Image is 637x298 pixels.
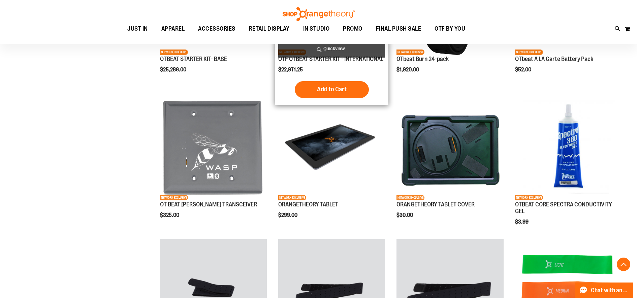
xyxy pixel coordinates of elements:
[160,94,267,201] a: Product image for OT BEAT POE TRANSCEIVERNETWORK EXCLUSIVE
[393,90,507,235] div: product
[160,56,227,62] a: OTBEAT STARTER KIT- BASE
[396,94,503,201] a: Product image for ORANGETHEORY TABLET COVERNETWORK EXCLUSIVE
[295,81,369,98] button: Add to Cart
[160,94,267,200] img: Product image for OT BEAT POE TRANSCEIVER
[515,49,543,55] span: NETWORK EXCLUSIVE
[278,94,385,200] img: Product image for ORANGETHEORY TABLET
[515,94,622,201] a: OTBEAT CORE SPECTRA CONDUCTIVITY GELNETWORK EXCLUSIVE
[157,90,270,235] div: product
[127,21,148,36] span: JUST IN
[160,49,188,55] span: NETWORK EXCLUSIVE
[336,21,369,37] a: PROMO
[435,21,465,36] span: OTF BY YOU
[278,94,385,201] a: Product image for ORANGETHEORY TABLETNETWORK EXCLUSIVE
[155,21,192,37] a: APPAREL
[160,201,257,208] a: OT BEAT [PERSON_NAME] TRANSCEIVER
[515,219,530,225] span: $3.99
[160,67,187,73] span: $25,286.00
[278,195,306,200] span: NETWORK EXCLUSIVE
[515,195,543,200] span: NETWORK EXCLUSIVE
[278,212,298,218] span: $299.00
[376,21,421,36] span: FINAL PUSH SALE
[242,21,296,37] a: RETAIL DISPLAY
[343,21,362,36] span: PROMO
[198,21,235,36] span: ACCESSORIES
[396,201,475,208] a: ORANGETHEORY TABLET COVER
[591,287,629,294] span: Chat with an Expert
[249,21,290,36] span: RETAIL DISPLAY
[428,21,472,37] a: OTF BY YOU
[515,67,532,73] span: $52.00
[396,212,414,218] span: $30.00
[396,56,449,62] a: OTbeat Burn 24-pack
[191,21,242,37] a: ACCESSORIES
[396,195,424,200] span: NETWORK EXCLUSIVE
[617,258,630,271] button: Back To Top
[317,86,347,93] span: Add to Cart
[396,49,424,55] span: NETWORK EXCLUSIVE
[278,40,385,58] a: Quickview
[369,21,428,37] a: FINAL PUSH SALE
[296,21,337,36] a: IN STUDIO
[278,67,304,73] span: $22,971.25
[515,94,622,200] img: OTBEAT CORE SPECTRA CONDUCTIVITY GEL
[161,21,185,36] span: APPAREL
[396,67,420,73] span: $1,920.00
[275,90,388,235] div: product
[121,21,155,37] a: JUST IN
[515,56,593,62] a: OTbeat A LA Carte Battery Pack
[160,212,180,218] span: $325.00
[278,201,338,208] a: ORANGETHEORY TABLET
[575,283,633,298] button: Chat with an Expert
[515,201,612,214] a: OTBEAT CORE SPECTRA CONDUCTIVITY GEL
[282,7,356,21] img: Shop Orangetheory
[160,195,188,200] span: NETWORK EXCLUSIVE
[512,90,625,242] div: product
[303,21,330,36] span: IN STUDIO
[396,94,503,200] img: Product image for ORANGETHEORY TABLET COVER
[278,56,383,62] a: OTF OTBEAT STARTER KIT - INTERNATIONAL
